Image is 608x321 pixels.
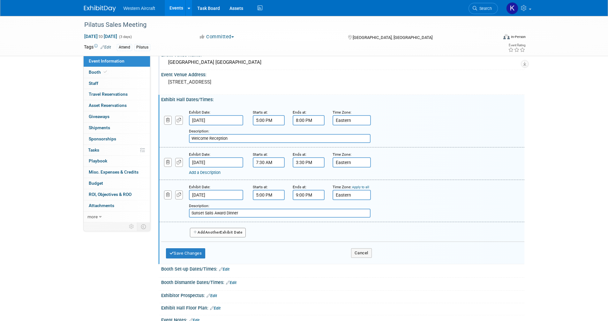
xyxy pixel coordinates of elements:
[84,78,150,89] a: Staff
[88,147,99,153] span: Tasks
[161,303,524,311] div: Exhibit Hall Floor Plan:
[89,169,139,175] span: Misc. Expenses & Credits
[84,100,150,111] a: Asset Reservations
[84,34,117,39] span: [DATE] [DATE]
[84,156,150,167] a: Playbook
[84,134,150,145] a: Sponsorships
[253,157,285,168] input: Start Time
[293,110,306,115] small: Ends at:
[293,152,306,157] small: Ends at:
[89,158,107,163] span: Playbook
[189,152,210,157] small: Exhibit Date:
[253,190,285,200] input: Start Time
[84,123,150,133] a: Shipments
[89,103,127,108] span: Asset Reservations
[503,34,510,39] img: Format-Inperson.png
[189,190,243,200] input: Date
[293,115,325,125] input: End Time
[508,44,525,47] div: Event Rating
[84,44,111,51] td: Tags
[333,152,351,157] small: Time Zone:
[189,185,210,189] small: Exhibit Date:
[84,89,150,100] a: Travel Reservations
[293,157,325,168] input: End Time
[84,5,116,12] img: ExhibitDay
[253,115,285,125] input: Start Time
[117,44,132,51] div: Attend
[189,157,243,168] input: Date
[189,170,221,175] a: Add a Description
[226,280,236,285] a: Edit
[137,222,150,231] td: Toggle Event Tabs
[89,125,110,130] span: Shipments
[333,157,371,168] input: Time Zone
[333,185,369,189] small: Time Zone:
[333,190,371,200] input: Time Zone
[460,33,526,43] div: Event Format
[87,214,98,219] span: more
[161,70,524,78] div: Event Venue Address:
[253,185,268,189] small: Starts at:
[511,34,526,39] div: In-Person
[353,35,432,40] span: [GEOGRAPHIC_DATA], [GEOGRAPHIC_DATA]
[89,203,114,208] span: Attachments
[190,228,246,237] button: AddAnotherExhibit Date
[161,291,524,299] div: Exhibitor Prospectus:
[84,200,150,211] a: Attachments
[82,19,488,31] div: Pilatus Sales Meeting
[352,185,369,189] a: Apply to all
[189,134,371,143] input: Description
[104,70,107,74] i: Booth reservation complete
[84,167,150,178] a: Misc. Expenses & Credits
[219,267,229,272] a: Edit
[89,192,131,197] span: ROI, Objectives & ROO
[84,178,150,189] a: Budget
[166,57,520,67] div: [GEOGRAPHIC_DATA] [GEOGRAPHIC_DATA]
[84,67,150,78] a: Booth
[89,70,108,75] span: Booth
[189,209,371,218] input: Description
[84,111,150,122] a: Giveaways
[168,79,305,85] pre: [STREET_ADDRESS]
[189,115,243,125] input: Date
[477,6,492,11] span: Search
[206,294,217,298] a: Edit
[293,185,306,189] small: Ends at:
[89,81,98,86] span: Staff
[189,110,210,115] small: Exhibit Date:
[89,114,109,119] span: Giveaways
[89,58,124,63] span: Event Information
[84,145,150,156] a: Tasks
[333,115,371,125] input: Time Zone
[333,110,351,115] small: Time Zone:
[506,2,518,14] img: Kindra Mahler
[89,92,128,97] span: Travel Reservations
[84,212,150,222] a: more
[126,222,137,231] td: Personalize Event Tab Strip
[189,204,209,208] small: Description:
[197,34,236,40] button: Committed
[89,181,103,186] span: Budget
[101,45,111,49] a: Edit
[84,56,150,67] a: Event Information
[161,278,524,286] div: Booth Dismantle Dates/Times:
[205,230,220,235] span: Another
[253,110,268,115] small: Starts at:
[161,95,524,103] div: Exhibit Hall Dates/Times:
[118,35,132,39] span: (3 days)
[210,306,221,310] a: Edit
[89,136,116,141] span: Sponsorships
[134,44,150,51] div: Pilatus
[189,129,209,133] small: Description:
[161,264,524,272] div: Booth Set-up Dates/Times:
[166,248,206,258] button: Save Changes
[253,152,268,157] small: Starts at:
[293,190,325,200] input: End Time
[84,189,150,200] a: ROI, Objectives & ROO
[351,248,372,258] button: Cancel
[98,34,104,39] span: to
[469,3,498,14] a: Search
[124,6,155,11] span: Western Aircraft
